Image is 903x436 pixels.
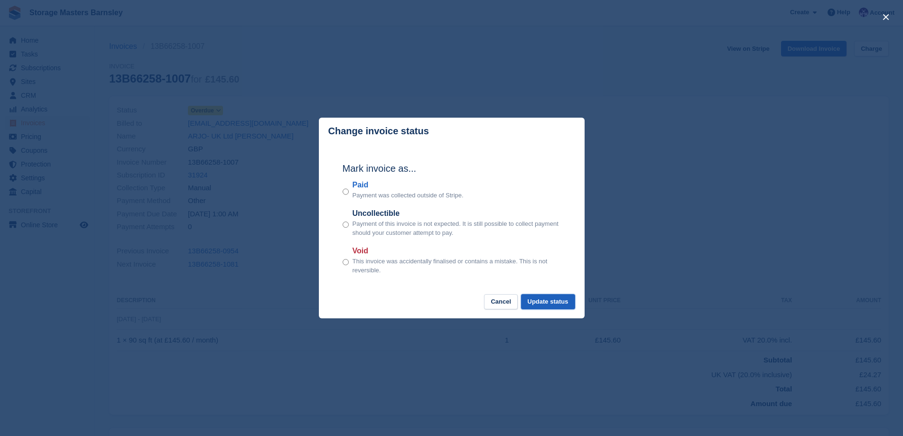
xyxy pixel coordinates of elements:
p: Payment of this invoice is not expected. It is still possible to collect payment should your cust... [353,219,561,238]
label: Uncollectible [353,208,561,219]
label: Void [353,245,561,257]
h2: Mark invoice as... [343,161,561,176]
label: Paid [353,179,464,191]
button: Cancel [484,294,518,310]
p: Change invoice status [328,126,429,137]
button: close [878,9,894,25]
p: Payment was collected outside of Stripe. [353,191,464,200]
button: Update status [521,294,575,310]
p: This invoice was accidentally finalised or contains a mistake. This is not reversible. [353,257,561,275]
